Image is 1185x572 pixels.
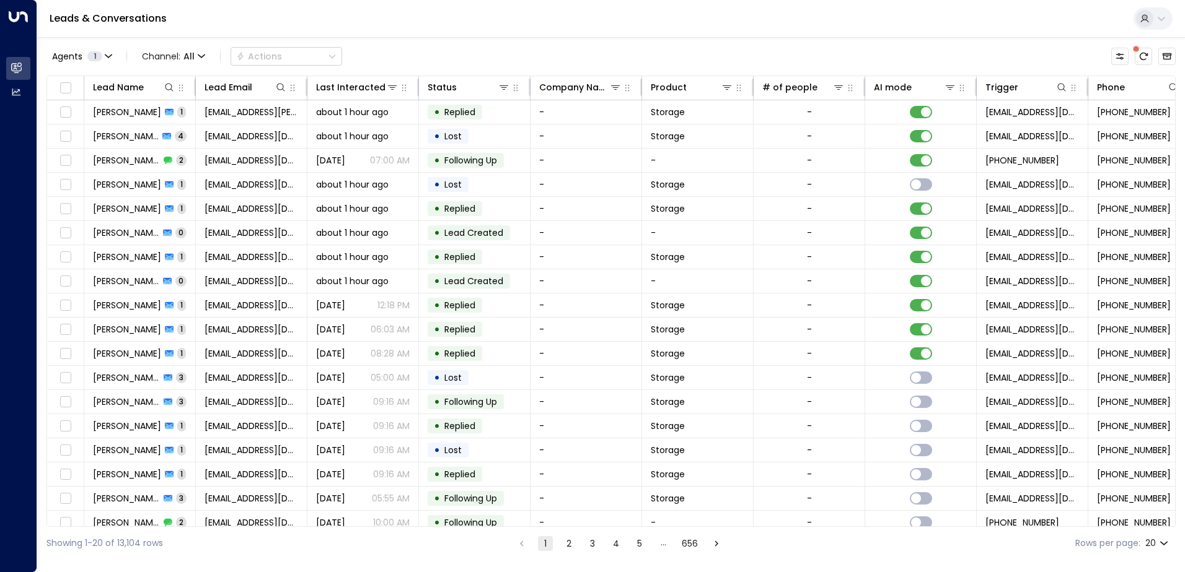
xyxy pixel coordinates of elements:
span: tommagrath2018@hotmail.com [205,130,298,142]
div: Company Name [539,80,622,95]
div: Phone [1097,80,1125,95]
span: leads@space-station.co.uk [985,299,1079,311]
span: Ross Lawley [93,178,161,191]
span: nataliesmicerova@gmail.com [205,444,298,456]
td: - [531,221,642,245]
span: nataliesmicerova@gmail.com [205,347,298,360]
span: Channel: [137,48,210,65]
span: Replied [444,347,475,360]
td: - [531,487,642,510]
span: Elise Crowther [93,106,161,118]
span: +447000000000 [1097,299,1171,311]
div: • [434,440,440,461]
span: Replied [444,323,475,336]
span: leads@space-station.co.uk [985,323,1079,336]
p: 10:00 AM [373,516,410,529]
td: - [531,414,642,438]
span: about 1 hour ago [316,130,389,142]
span: nataliesmicerova@gmail.com [205,420,298,432]
span: Lead Created [444,227,503,239]
a: Leads & Conversations [50,11,167,25]
p: 07:00 AM [370,154,410,167]
span: 1 [177,251,186,262]
span: Toggle select row [58,129,73,144]
span: Toggle select row [58,201,73,217]
span: 3 [176,372,187,383]
p: 06:03 AM [371,323,410,336]
span: nataliesmicerova@gmail.com [205,251,298,263]
span: +447000000000 [1097,468,1171,480]
span: Toggle select row [58,370,73,386]
span: Toggle select row [58,443,73,458]
span: Storage [651,347,685,360]
span: Natalie Smicerova [93,420,161,432]
span: Toggle select row [58,515,73,531]
div: - [807,492,812,505]
span: Natalie Smicerova [93,323,161,336]
span: Tom Magrath [93,154,160,167]
span: about 1 hour ago [316,251,389,263]
div: Lead Email [205,80,252,95]
div: Trigger [985,80,1018,95]
span: elise.crowther@icloud.com [205,106,298,118]
td: - [642,269,754,293]
div: - [807,251,812,263]
div: Lead Name [93,80,175,95]
span: Following Up [444,492,497,505]
p: 09:16 AM [373,396,410,408]
div: - [807,420,812,432]
span: 1 [177,300,186,310]
td: - [642,149,754,172]
div: • [434,343,440,364]
div: - [807,202,812,215]
div: Status [428,80,510,95]
div: Product [651,80,687,95]
span: +447000000000 [1097,492,1171,505]
p: 09:16 AM [373,444,410,456]
div: • [434,246,440,267]
div: • [434,319,440,340]
button: Archived Leads [1158,48,1176,65]
td: - [531,269,642,293]
span: leads@space-station.co.uk [985,396,1079,408]
span: 2 [176,517,187,527]
button: Go to page 2 [562,536,576,551]
div: Product [651,80,733,95]
div: Lead Name [93,80,144,95]
div: • [434,295,440,316]
span: Replied [444,202,475,215]
span: +447000000000 [1097,275,1171,287]
span: Storage [651,106,685,118]
span: 3 [176,493,187,503]
div: - [807,396,812,408]
div: - [807,371,812,384]
span: tommagrath2018@hotmail.com [205,154,298,167]
span: +447000000000 [1097,323,1171,336]
span: +447000000000 [1097,251,1171,263]
span: 1 [177,420,186,431]
span: +447426790194 [1097,178,1171,191]
span: Sep 02, 2025 [316,492,345,505]
span: Sep 19, 2025 [316,347,345,360]
span: Yesterday [316,323,345,336]
span: leads@space-station.co.uk [985,275,1079,287]
div: - [807,154,812,167]
span: 1 [177,106,186,117]
div: - [807,444,812,456]
div: # of people [762,80,845,95]
div: • [434,512,440,533]
span: 1 [177,203,186,214]
div: - [807,468,812,480]
span: +447000000000 [1097,371,1171,384]
span: Toggle select all [58,80,73,96]
span: cristinplamadeala@gmail.com [205,202,298,215]
div: … [656,536,671,551]
span: All [183,51,195,61]
span: Toggle select row [58,105,73,120]
span: nataliesmicerova@gmail.com [205,227,298,239]
p: 08:28 AM [371,347,410,360]
div: - [807,178,812,191]
span: Cristi Plamadeala [93,202,161,215]
span: +447000000000 [985,516,1059,529]
div: • [434,102,440,123]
